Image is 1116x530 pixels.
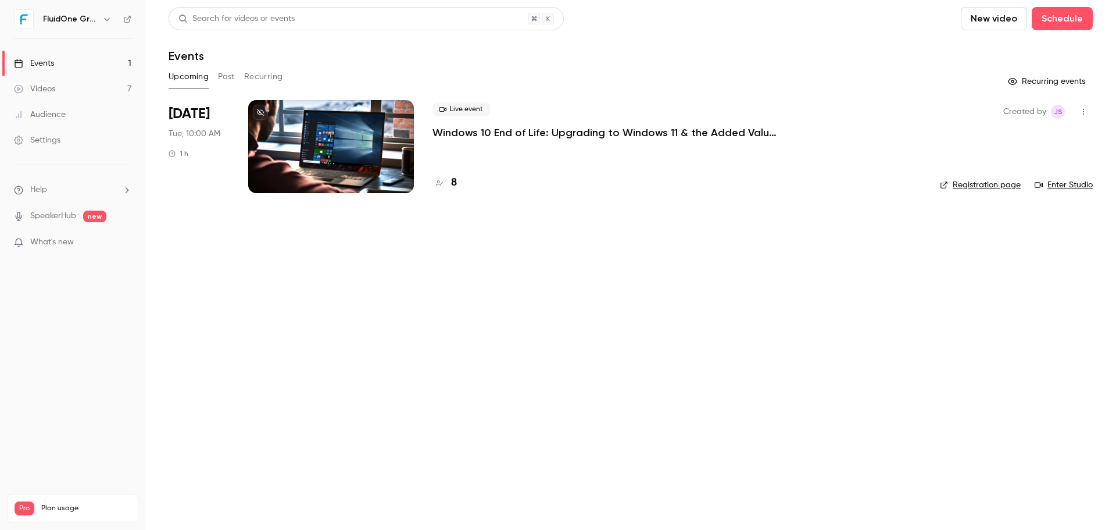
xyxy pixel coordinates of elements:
div: Sep 9 Tue, 10:00 AM (Europe/London) [169,100,230,193]
div: Videos [14,83,55,95]
span: JS [1054,105,1063,119]
div: Events [14,58,54,69]
div: 1 h [169,149,188,158]
h4: 8 [451,175,457,191]
div: Search for videos or events [178,13,295,25]
iframe: Noticeable Trigger [117,237,131,248]
a: Enter Studio [1035,179,1093,191]
span: [DATE] [169,105,210,123]
button: Recurring events [1003,72,1093,91]
h6: FluidOne Group [43,13,98,25]
a: SpeakerHub [30,210,76,222]
button: New video [961,7,1027,30]
li: help-dropdown-opener [14,184,131,196]
button: Upcoming [169,67,209,86]
a: Windows 10 End of Life: Upgrading to Windows 11 & the Added Value of Business Premium [432,126,781,140]
span: Pro [15,501,34,515]
button: Recurring [244,67,283,86]
span: Help [30,184,47,196]
div: Audience [14,109,66,120]
button: Past [218,67,235,86]
a: 8 [432,175,457,191]
img: FluidOne Group [15,10,33,29]
span: Created by [1003,105,1046,119]
span: Live event [432,102,490,116]
span: new [83,211,106,222]
a: Registration page [940,179,1021,191]
div: Settings [14,134,60,146]
h1: Events [169,49,204,63]
span: Plan usage [41,504,131,513]
button: Schedule [1032,7,1093,30]
span: Tue, 10:00 AM [169,128,220,140]
span: What's new [30,236,74,248]
span: Josh Slinger [1051,105,1065,119]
